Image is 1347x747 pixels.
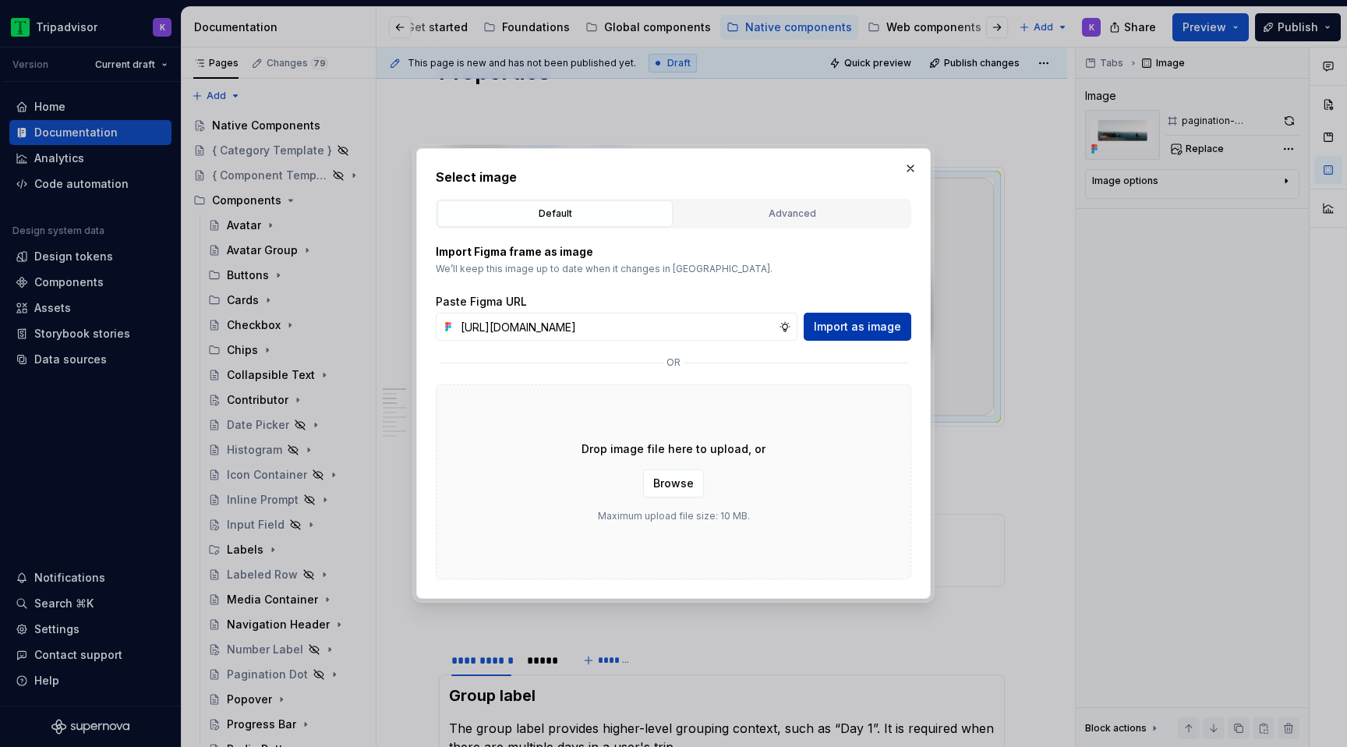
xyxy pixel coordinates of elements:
p: Maximum upload file size: 10 MB. [598,510,750,522]
p: Drop image file here to upload, or [582,441,765,457]
h2: Select image [436,168,911,186]
div: Advanced [680,206,904,221]
button: Browse [643,469,704,497]
p: We’ll keep this image up to date when it changes in [GEOGRAPHIC_DATA]. [436,263,911,275]
p: or [666,356,681,369]
input: https://figma.com/file... [454,313,779,341]
span: Browse [653,476,694,491]
div: Default [443,206,667,221]
label: Paste Figma URL [436,294,527,310]
button: Import as image [804,313,911,341]
span: Import as image [814,319,901,335]
p: Import Figma frame as image [436,244,911,260]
